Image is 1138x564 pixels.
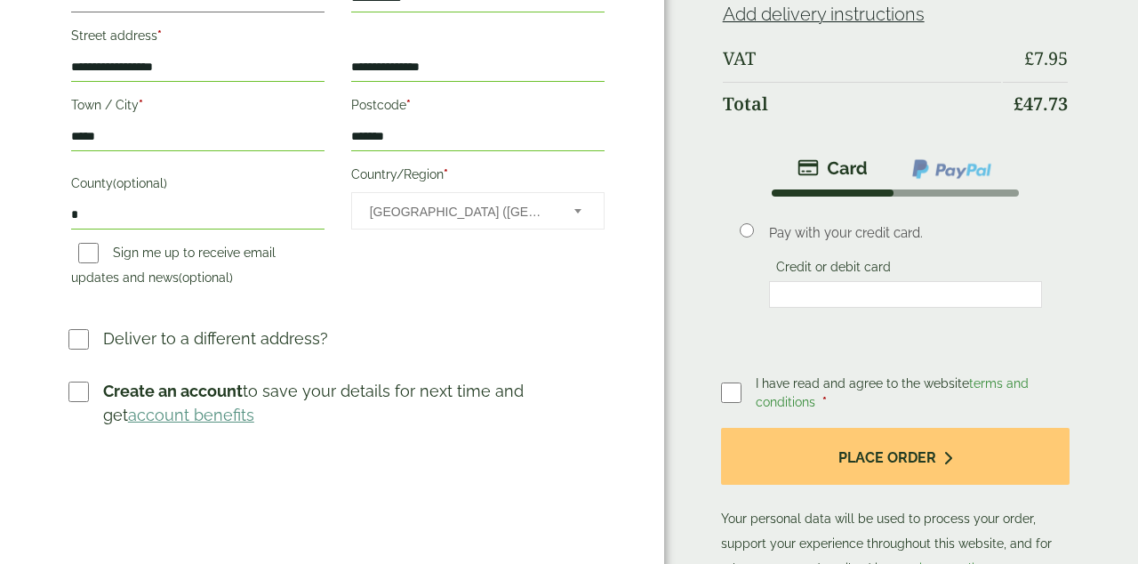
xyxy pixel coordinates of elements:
label: Street address [71,23,325,53]
label: Sign me up to receive email updates and news [71,246,276,290]
span: (optional) [179,270,233,285]
a: terms and conditions [756,376,1029,409]
label: Country/Region [351,162,605,192]
bdi: 47.73 [1014,92,1068,116]
span: £ [1024,46,1034,70]
th: Total [723,82,1002,125]
bdi: 7.95 [1024,46,1068,70]
p: Deliver to a different address? [103,326,328,350]
span: £ [1014,92,1023,116]
abbr: required [406,98,411,112]
label: Credit or debit card [769,260,898,279]
p: Pay with your credit card. [769,223,1042,243]
strong: Create an account [103,382,243,400]
span: (optional) [113,176,167,190]
th: VAT [723,37,1002,80]
abbr: required [157,28,162,43]
span: Country/Region [351,192,605,230]
span: United Kingdom (UK) [370,193,550,230]
label: Postcode [351,93,605,123]
img: ppcp-gateway.png [910,157,993,181]
span: I have read and agree to the website [756,376,1029,409]
input: Sign me up to receive email updates and news(optional) [78,243,99,263]
label: County [71,171,325,201]
label: Town / City [71,93,325,123]
abbr: required [822,395,827,409]
a: account benefits [128,406,254,424]
abbr: required [139,98,143,112]
button: Place order [721,428,1070,486]
p: to save your details for next time and get [103,379,607,427]
iframe: Secure card payment input frame [774,286,1037,302]
a: Add delivery instructions [723,4,925,25]
img: stripe.png [797,157,868,179]
abbr: required [444,167,448,181]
